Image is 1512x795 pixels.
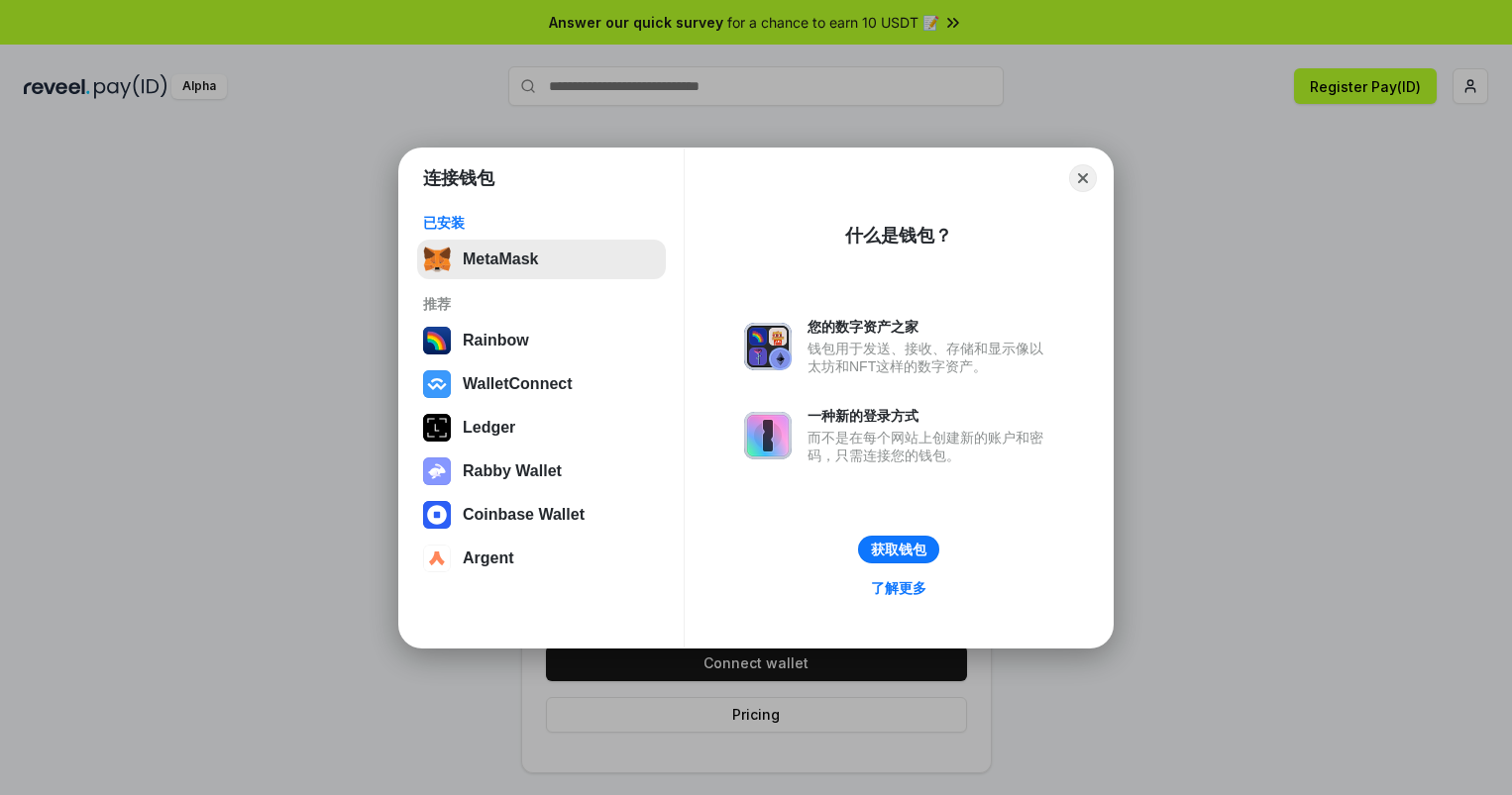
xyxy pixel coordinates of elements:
button: 获取钱包 [858,536,939,563]
div: 什么是钱包？ [845,224,952,248]
div: 而不是在每个网站上创建新的账户和密码，只需连接您的钱包。 [808,429,1053,464]
div: 钱包用于发送、接收、存储和显示像以太坊和NFT这样的数字资产。 [808,340,1053,375]
button: MetaMask [417,240,666,279]
div: 了解更多 [871,579,926,597]
img: svg+xml,%3Csvg%20xmlns%3D%22http%3A%2F%2Fwww.w3.org%2F2000%2Fsvg%22%20width%3D%2228%22%20height%3... [423,414,451,442]
button: Coinbase Wallet [417,495,666,535]
button: Rabby Wallet [417,451,666,491]
h1: 连接钱包 [423,166,494,190]
div: Coinbase Wallet [463,506,585,524]
div: Rainbow [463,332,529,349]
img: svg+xml,%3Csvg%20width%3D%2228%22%20height%3D%2228%22%20viewBox%3D%220%200%2028%2028%22%20fill%3D... [423,545,451,572]
div: Rabby Wallet [463,462,562,480]
img: svg+xml,%3Csvg%20xmlns%3D%22http%3A%2F%2Fwww.w3.org%2F2000%2Fsvg%22%20fill%3D%22none%22%20viewBox... [744,323,792,370]
div: 获取钱包 [871,541,926,558]
img: svg+xml,%3Csvg%20width%3D%2228%22%20height%3D%2228%22%20viewBox%3D%220%200%2028%2028%22%20fill%3D... [423,370,451,398]
div: WalletConnect [463,375,573,393]
button: Argent [417,539,666,578]
button: Close [1069,164,1097,192]
button: WalletConnect [417,364,666,404]
div: 已安装 [423,214,660,232]
img: svg+xml,%3Csvg%20width%3D%2228%22%20height%3D%2228%22%20viewBox%3D%220%200%2028%2028%22%20fill%3D... [423,501,451,529]
a: 了解更多 [859,575,938,601]
div: MetaMask [463,250,538,268]
img: svg+xml,%3Csvg%20width%3D%22120%22%20height%3D%22120%22%20viewBox%3D%220%200%20120%20120%22%20fil... [423,327,451,354]
div: Argent [463,549,514,567]
div: Ledger [463,419,515,437]
div: 您的数字资产之家 [808,318,1053,336]
img: svg+xml,%3Csvg%20xmlns%3D%22http%3A%2F%2Fwww.w3.org%2F2000%2Fsvg%22%20fill%3D%22none%22%20viewBox... [423,457,451,485]
img: svg+xml,%3Csvg%20fill%3D%22none%22%20height%3D%2233%22%20viewBox%3D%220%200%2035%2033%22%20width%... [423,246,451,273]
div: 一种新的登录方式 [808,407,1053,425]
div: 推荐 [423,295,660,313]
button: Ledger [417,408,666,447]
button: Rainbow [417,321,666,360]
img: svg+xml,%3Csvg%20xmlns%3D%22http%3A%2F%2Fwww.w3.org%2F2000%2Fsvg%22%20fill%3D%22none%22%20viewBox... [744,412,792,459]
